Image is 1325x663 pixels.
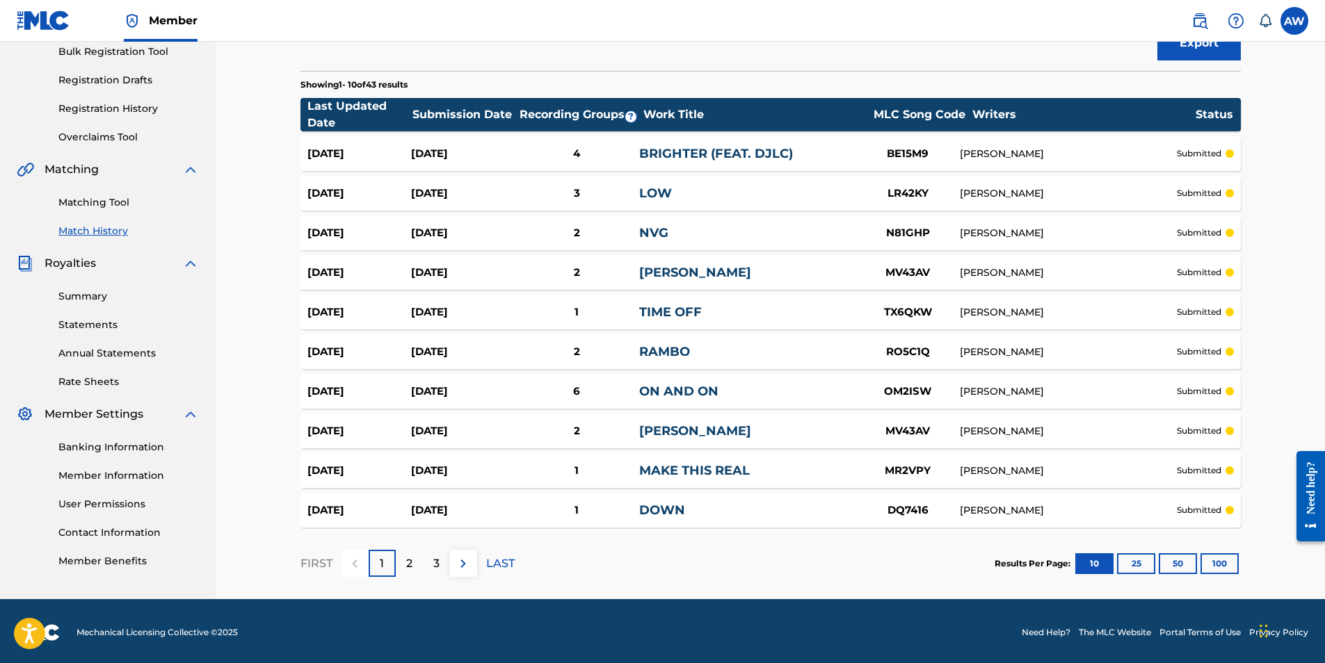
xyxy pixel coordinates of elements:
div: OM2ISW [856,384,960,400]
button: Export [1157,26,1241,60]
p: submitted [1177,187,1221,199]
a: Privacy Policy [1249,626,1308,639]
div: 1 [515,304,639,320]
button: 10 [1075,553,1114,574]
a: BRIGHTER (FEAT. DJLC) [639,146,793,161]
div: [DATE] [307,146,411,162]
div: [DATE] [411,304,515,320]
div: Writers [972,106,1195,123]
p: submitted [1177,385,1221,398]
p: submitted [1177,266,1221,279]
a: LOW [639,186,672,201]
p: submitted [1177,425,1221,437]
div: RO5C1Q [856,344,960,360]
span: Royalties [45,255,96,272]
a: Member Information [58,468,199,483]
div: Last Updated Date [307,98,412,131]
a: MAKE THIS REAL [639,463,750,478]
a: Contact Information [58,525,199,540]
a: TIME OFF [639,304,702,320]
img: expand [182,255,199,272]
div: MR2VPY [856,463,960,479]
div: [PERSON_NAME] [960,305,1176,320]
a: NVG [639,225,668,240]
div: 1 [515,502,639,518]
div: [DATE] [307,265,411,281]
p: submitted [1177,227,1221,239]
div: Submission Date [412,106,517,123]
button: 100 [1200,553,1239,574]
a: Bulk Registration Tool [58,44,199,59]
a: [PERSON_NAME] [639,423,751,439]
div: Drag [1260,610,1268,652]
div: [PERSON_NAME] [960,464,1176,478]
img: right [455,555,472,572]
div: MV43AV [856,423,960,439]
p: submitted [1177,147,1221,160]
span: Member Settings [45,406,143,423]
a: Registration Drafts [58,73,199,88]
div: [DATE] [411,423,515,439]
div: [PERSON_NAME] [960,226,1176,240]
div: [DATE] [307,186,411,202]
div: LR42KY [856,186,960,202]
div: 4 [515,146,639,162]
div: Help [1222,7,1250,35]
div: [DATE] [307,225,411,241]
p: submitted [1177,464,1221,477]
img: Royalties [17,255,33,272]
a: [PERSON_NAME] [639,265,751,280]
div: 2 [515,265,639,281]
img: Matching [17,161,34,178]
button: 50 [1159,553,1197,574]
div: Status [1196,106,1233,123]
a: Rate Sheets [58,375,199,389]
a: Annual Statements [58,346,199,361]
div: [DATE] [411,384,515,400]
span: ? [625,111,636,122]
span: Mechanical Licensing Collective © 2025 [77,626,238,639]
div: [DATE] [307,344,411,360]
div: [PERSON_NAME] [960,345,1176,359]
div: [DATE] [307,423,411,439]
div: [DATE] [307,463,411,479]
p: Results Per Page: [995,557,1074,570]
img: expand [182,161,199,178]
div: [DATE] [411,146,515,162]
p: FIRST [300,555,332,572]
div: 6 [515,384,639,400]
div: [DATE] [411,344,515,360]
div: [DATE] [411,186,515,202]
div: BE15M9 [856,146,960,162]
img: Top Rightsholder [124,13,140,29]
div: [PERSON_NAME] [960,265,1176,280]
img: help [1228,13,1244,29]
div: Notifications [1258,14,1272,28]
div: Work Title [643,106,866,123]
div: 2 [515,423,639,439]
button: 25 [1117,553,1155,574]
p: submitted [1177,504,1221,516]
span: Matching [45,161,99,178]
div: [DATE] [411,265,515,281]
div: DQ7416 [856,502,960,518]
iframe: Chat Widget [1255,596,1325,663]
a: Public Search [1186,7,1214,35]
a: Match History [58,224,199,238]
a: ON AND ON [639,384,718,399]
a: DOWN [639,502,685,518]
img: MLC Logo [17,10,70,31]
a: The MLC Website [1079,626,1151,639]
a: Summary [58,289,199,304]
div: [DATE] [411,463,515,479]
div: [DATE] [307,502,411,518]
div: 3 [515,186,639,202]
div: [PERSON_NAME] [960,384,1176,399]
div: 2 [515,225,639,241]
div: TX6QKW [856,304,960,320]
p: 3 [433,555,440,572]
img: Member Settings [17,406,33,423]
